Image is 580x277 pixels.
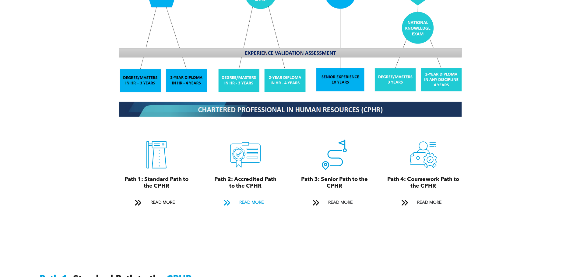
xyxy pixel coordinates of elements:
span: READ MORE [415,197,444,208]
span: Path 3: Senior Path to the CPHR [301,177,368,189]
span: READ MORE [148,197,177,208]
a: READ MORE [219,197,272,208]
a: READ MORE [308,197,360,208]
a: READ MORE [397,197,449,208]
span: Path 1: Standard Path to the CPHR [125,177,188,189]
span: Path 2: Accredited Path to the CPHR [214,177,276,189]
a: READ MORE [130,197,183,208]
span: READ MORE [326,197,355,208]
span: READ MORE [237,197,266,208]
span: Path 4: Coursework Path to the CPHR [387,177,459,189]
